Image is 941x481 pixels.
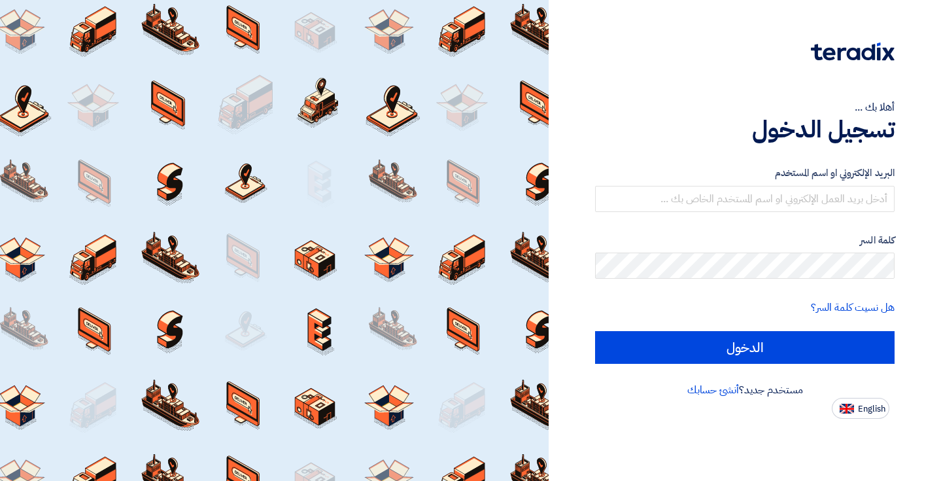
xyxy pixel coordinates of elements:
[840,404,854,414] img: en-US.png
[832,398,889,419] button: English
[595,166,895,181] label: البريد الإلكتروني او اسم المستخدم
[595,382,895,398] div: مستخدم جديد؟
[811,43,895,61] img: Teradix logo
[595,99,895,115] div: أهلا بك ...
[595,233,895,248] label: كلمة السر
[811,300,895,315] a: هل نسيت كلمة السر؟
[595,115,895,144] h1: تسجيل الدخول
[595,331,895,364] input: الدخول
[595,186,895,212] input: أدخل بريد العمل الإلكتروني او اسم المستخدم الخاص بك ...
[858,404,885,414] span: English
[687,382,739,398] a: أنشئ حسابك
